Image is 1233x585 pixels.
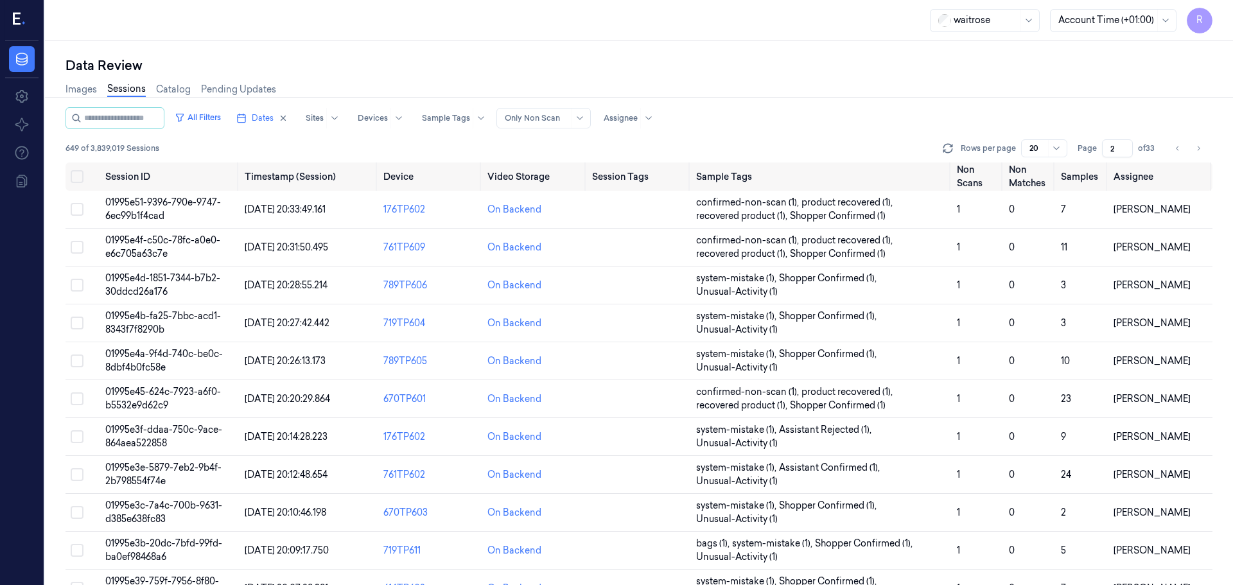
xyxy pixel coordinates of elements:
[952,162,1004,191] th: Non Scans
[71,317,83,329] button: Select row
[252,112,274,124] span: Dates
[71,203,83,216] button: Select row
[105,462,222,487] span: 01995e3e-5879-7eb2-9b4f-2b798554f74e
[957,431,960,442] span: 1
[1009,507,1015,518] span: 0
[1078,143,1097,154] span: Page
[487,506,541,520] div: On Backend
[1061,431,1066,442] span: 9
[383,279,477,292] div: 789TP606
[957,317,960,329] span: 1
[1061,507,1066,518] span: 2
[957,241,960,253] span: 1
[378,162,482,191] th: Device
[779,347,879,361] span: Shopper Confirmed (1) ,
[696,461,779,475] span: system-mistake (1) ,
[696,196,801,209] span: confirmed-non-scan (1) ,
[1114,469,1191,480] span: [PERSON_NAME]
[66,143,159,154] span: 649 of 3,839,019 Sessions
[801,385,895,399] span: product recovered (1) ,
[201,83,276,96] a: Pending Updates
[696,475,778,488] span: Unusual-Activity (1)
[383,241,477,254] div: 761TP609
[156,83,191,96] a: Catalog
[105,272,220,297] span: 01995e4d-1851-7344-b7b2-30ddcd26a176
[1108,162,1212,191] th: Assignee
[245,355,326,367] span: [DATE] 20:26:13.173
[1169,139,1207,157] nav: pagination
[1009,204,1015,215] span: 0
[1009,241,1015,253] span: 0
[779,272,879,285] span: Shopper Confirmed (1) ,
[957,393,960,405] span: 1
[1114,317,1191,329] span: [PERSON_NAME]
[1061,393,1071,405] span: 23
[245,279,328,291] span: [DATE] 20:28:55.214
[245,507,326,518] span: [DATE] 20:10:46.198
[71,468,83,481] button: Select row
[790,209,886,223] span: Shopper Confirmed (1)
[696,347,779,361] span: system-mistake (1) ,
[957,469,960,480] span: 1
[487,430,541,444] div: On Backend
[383,544,477,557] div: 719TP611
[696,285,778,299] span: Unusual-Activity (1)
[1114,393,1191,405] span: [PERSON_NAME]
[696,247,790,261] span: recovered product (1) ,
[383,392,477,406] div: 670TP601
[105,500,222,525] span: 01995e3c-7a4c-700b-9631-d385e638fc83
[801,196,895,209] span: product recovered (1) ,
[587,162,691,191] th: Session Tags
[1189,139,1207,157] button: Go to next page
[1114,545,1191,556] span: [PERSON_NAME]
[957,355,960,367] span: 1
[1009,431,1015,442] span: 0
[383,468,477,482] div: 761TP602
[815,537,915,550] span: Shopper Confirmed (1) ,
[107,82,146,97] a: Sessions
[1061,279,1066,291] span: 3
[1114,204,1191,215] span: [PERSON_NAME]
[66,57,1212,74] div: Data Review
[961,143,1016,154] p: Rows per page
[696,209,790,223] span: recovered product (1) ,
[383,430,477,444] div: 176TP602
[482,162,586,191] th: Video Storage
[231,108,293,128] button: Dates
[245,241,328,253] span: [DATE] 20:31:50.495
[487,468,541,482] div: On Backend
[732,537,815,550] span: system-mistake (1) ,
[1009,317,1015,329] span: 0
[1061,355,1070,367] span: 10
[1009,545,1015,556] span: 0
[779,310,879,323] span: Shopper Confirmed (1) ,
[487,203,541,216] div: On Backend
[691,162,952,191] th: Sample Tags
[696,272,779,285] span: system-mistake (1) ,
[696,234,801,247] span: confirmed-non-scan (1) ,
[383,203,477,216] div: 176TP602
[696,437,778,450] span: Unusual-Activity (1)
[71,170,83,183] button: Select all
[105,310,221,335] span: 01995e4b-fa25-7bbc-acd1-8343f7f8290b
[1114,355,1191,367] span: [PERSON_NAME]
[71,430,83,443] button: Select row
[1114,279,1191,291] span: [PERSON_NAME]
[71,544,83,557] button: Select row
[957,507,960,518] span: 1
[1009,355,1015,367] span: 0
[696,423,779,437] span: system-mistake (1) ,
[801,234,895,247] span: product recovered (1) ,
[1187,8,1212,33] button: R
[1061,469,1071,480] span: 24
[487,392,541,406] div: On Backend
[105,424,222,449] span: 01995e3f-ddaa-750c-9ace-864aea522858
[1169,139,1187,157] button: Go to previous page
[487,241,541,254] div: On Backend
[245,469,328,480] span: [DATE] 20:12:48.654
[790,399,886,412] span: Shopper Confirmed (1)
[1061,204,1066,215] span: 7
[105,196,221,222] span: 01995e51-9396-790e-9747-6ec99b1f4cad
[696,499,779,512] span: system-mistake (1) ,
[170,107,226,128] button: All Filters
